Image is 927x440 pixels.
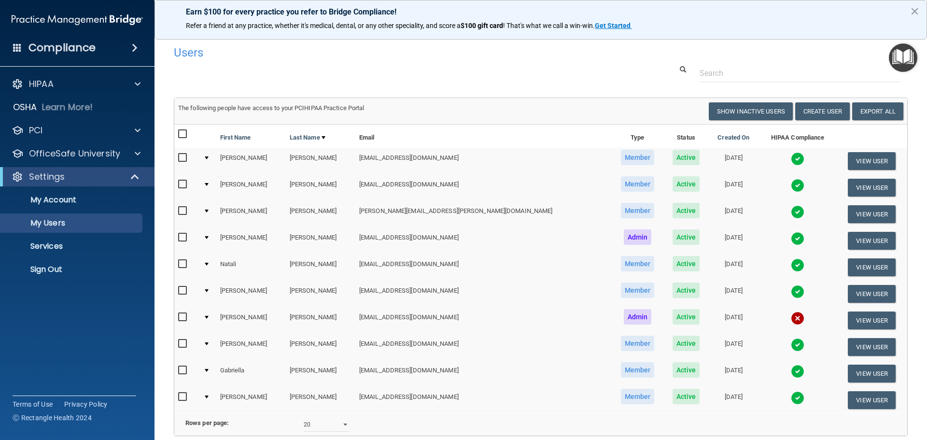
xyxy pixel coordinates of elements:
span: Admin [624,229,652,245]
p: OSHA [13,101,37,113]
td: [DATE] [708,201,758,227]
p: Earn $100 for every practice you refer to Bridge Compliance! [186,7,896,16]
button: View User [848,338,896,356]
span: Active [673,229,700,245]
a: Privacy Policy [64,399,108,409]
h4: Compliance [28,41,96,55]
td: [PERSON_NAME] [216,201,286,227]
span: Refer a friend at any practice, whether it's medical, dental, or any other speciality, and score a [186,22,461,29]
th: Type [611,125,664,148]
button: View User [848,391,896,409]
td: [PERSON_NAME] [286,254,355,281]
span: Member [621,336,655,351]
span: Active [673,309,700,325]
span: Active [673,389,700,404]
th: HIPAA Compliance [759,125,837,148]
td: [EMAIL_ADDRESS][DOMAIN_NAME] [355,281,611,307]
span: Active [673,150,700,165]
td: [PERSON_NAME] [286,227,355,254]
span: Member [621,362,655,378]
span: Active [673,256,700,271]
td: [DATE] [708,281,758,307]
a: Get Started [595,22,632,29]
strong: Get Started [595,22,631,29]
a: Settings [12,171,140,183]
a: Last Name [290,132,325,143]
img: tick.e7d51cea.svg [791,179,804,192]
button: View User [848,312,896,329]
a: Export All [852,102,903,120]
p: Settings [29,171,65,183]
img: tick.e7d51cea.svg [791,205,804,219]
td: [PERSON_NAME] [216,387,286,413]
td: [DATE] [708,227,758,254]
a: HIPAA [12,78,140,90]
span: ! That's what we call a win-win. [503,22,595,29]
button: View User [848,232,896,250]
img: tick.e7d51cea.svg [791,365,804,378]
button: Show Inactive Users [709,102,793,120]
td: [EMAIL_ADDRESS][DOMAIN_NAME] [355,148,611,174]
td: [PERSON_NAME] [286,281,355,307]
td: [DATE] [708,360,758,387]
td: [PERSON_NAME] [216,281,286,307]
td: [EMAIL_ADDRESS][DOMAIN_NAME] [355,334,611,360]
p: HIPAA [29,78,54,90]
a: OfficeSafe University [12,148,140,159]
span: Member [621,283,655,298]
td: [DATE] [708,334,758,360]
span: The following people have access to your PCIHIPAA Practice Portal [178,104,365,112]
img: PMB logo [12,10,143,29]
img: cross.ca9f0e7f.svg [791,312,804,325]
button: View User [848,179,896,197]
td: [PERSON_NAME] [286,387,355,413]
a: Created On [717,132,749,143]
span: Member [621,176,655,192]
img: tick.e7d51cea.svg [791,391,804,405]
td: [PERSON_NAME] [216,174,286,201]
td: Gabriella [216,360,286,387]
td: [PERSON_NAME] [216,307,286,334]
p: Sign Out [6,265,138,274]
td: [EMAIL_ADDRESS][DOMAIN_NAME] [355,360,611,387]
td: [DATE] [708,148,758,174]
p: Services [6,241,138,251]
span: Active [673,203,700,218]
td: [PERSON_NAME] [216,148,286,174]
td: [PERSON_NAME] [286,148,355,174]
button: View User [848,285,896,303]
b: Rows per page: [185,419,229,426]
td: [DATE] [708,174,758,201]
button: View User [848,152,896,170]
td: [DATE] [708,307,758,334]
td: [PERSON_NAME] [286,174,355,201]
td: [PERSON_NAME] [216,334,286,360]
p: My Users [6,218,138,228]
button: Close [910,3,919,19]
button: View User [848,258,896,276]
h4: Users [174,46,596,59]
td: [PERSON_NAME] [286,307,355,334]
span: Member [621,203,655,218]
span: Active [673,176,700,192]
input: Search [700,64,900,82]
button: View User [848,365,896,383]
img: tick.e7d51cea.svg [791,258,804,272]
td: [EMAIL_ADDRESS][DOMAIN_NAME] [355,227,611,254]
td: Natali [216,254,286,281]
img: tick.e7d51cea.svg [791,152,804,166]
button: View User [848,205,896,223]
th: Email [355,125,611,148]
span: Ⓒ Rectangle Health 2024 [13,413,92,423]
td: [PERSON_NAME] [216,227,286,254]
p: Learn More! [42,101,93,113]
a: PCI [12,125,140,136]
a: First Name [220,132,251,143]
td: [PERSON_NAME] [286,201,355,227]
p: OfficeSafe University [29,148,120,159]
p: My Account [6,195,138,205]
td: [EMAIL_ADDRESS][DOMAIN_NAME] [355,174,611,201]
span: Active [673,362,700,378]
button: Create User [795,102,850,120]
span: Member [621,150,655,165]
